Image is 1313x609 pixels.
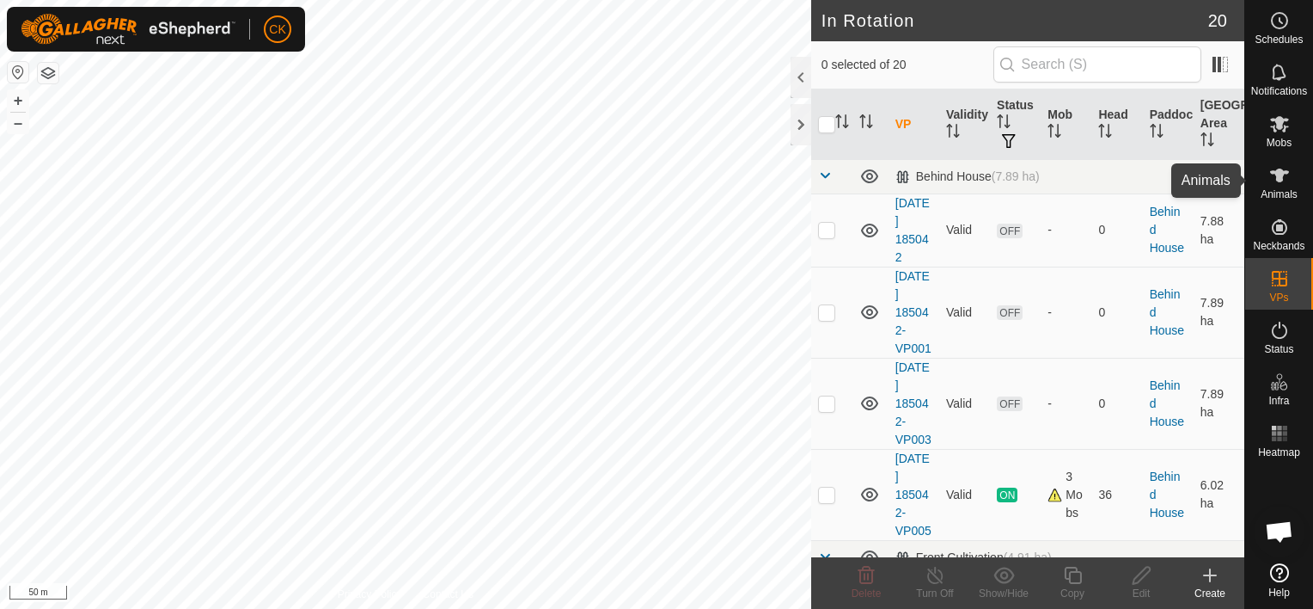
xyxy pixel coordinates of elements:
a: Privacy Policy [338,587,402,602]
span: Status [1264,344,1293,354]
td: 0 [1091,194,1142,267]
span: (4.91 ha) [1004,551,1052,564]
button: + [8,90,28,111]
th: Mob [1041,89,1091,160]
button: – [8,113,28,133]
button: Map Layers [38,63,58,83]
td: 36 [1091,449,1142,540]
p-sorticon: Activate to sort [997,117,1011,131]
a: [DATE] 185042-VP003 [895,360,931,446]
span: 20 [1208,8,1227,34]
a: [DATE] 185042-VP005 [895,452,931,538]
div: Edit [1107,586,1176,601]
a: Behind House [1150,470,1184,520]
div: 3 Mobs [1047,468,1084,522]
p-sorticon: Activate to sort [1150,126,1163,140]
span: Animals [1261,189,1298,200]
p-sorticon: Activate to sort [946,126,960,140]
a: Contact Us [423,587,473,602]
div: Create [1176,586,1244,601]
span: Heatmap [1258,447,1300,458]
td: Valid [939,449,990,540]
span: Help [1268,587,1290,598]
span: Schedules [1255,34,1303,45]
div: Show/Hide [969,586,1038,601]
div: Behind House [895,169,1040,184]
h2: In Rotation [821,10,1208,31]
span: (7.89 ha) [992,169,1040,183]
td: 7.89 ha [1194,358,1244,449]
th: Status [990,89,1041,160]
input: Search (S) [993,46,1201,83]
td: 7.88 ha [1194,194,1244,267]
p-sorticon: Activate to sort [1047,126,1061,140]
th: Head [1091,89,1142,160]
div: - [1047,395,1084,413]
img: Gallagher Logo [21,14,235,45]
span: CK [269,21,285,39]
span: Infra [1268,396,1289,406]
button: Reset Map [8,62,28,83]
div: Open chat [1254,506,1305,557]
a: [DATE] 185042 [895,196,930,264]
td: Valid [939,267,990,358]
td: 0 [1091,358,1142,449]
th: [GEOGRAPHIC_DATA] Area [1194,89,1244,160]
div: Turn Off [901,586,969,601]
div: Copy [1038,586,1107,601]
a: [DATE] 185042-VP001 [895,269,931,355]
p-sorticon: Activate to sort [835,117,849,131]
span: Neckbands [1253,241,1304,251]
span: Delete [852,587,882,600]
td: 6.02 ha [1194,449,1244,540]
span: ON [997,488,1017,502]
th: VP [889,89,939,160]
p-sorticon: Activate to sort [1098,126,1112,140]
span: OFF [997,305,1023,320]
span: OFF [997,224,1023,238]
p-sorticon: Activate to sort [859,117,873,131]
p-sorticon: Activate to sort [1200,135,1214,149]
a: Behind House [1150,287,1184,337]
span: Mobs [1267,138,1292,148]
td: 0 [1091,267,1142,358]
div: - [1047,221,1084,239]
a: Help [1245,557,1313,605]
th: Validity [939,89,990,160]
div: Front Cultivation [895,551,1052,565]
td: Valid [939,194,990,267]
td: Valid [939,358,990,449]
span: 0 selected of 20 [821,56,993,74]
td: 7.89 ha [1194,267,1244,358]
span: VPs [1269,292,1288,303]
th: Paddock [1143,89,1194,160]
a: Behind House [1150,378,1184,428]
div: - [1047,304,1084,322]
span: Notifications [1251,86,1307,96]
span: OFF [997,397,1023,411]
a: Behind House [1150,205,1184,255]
